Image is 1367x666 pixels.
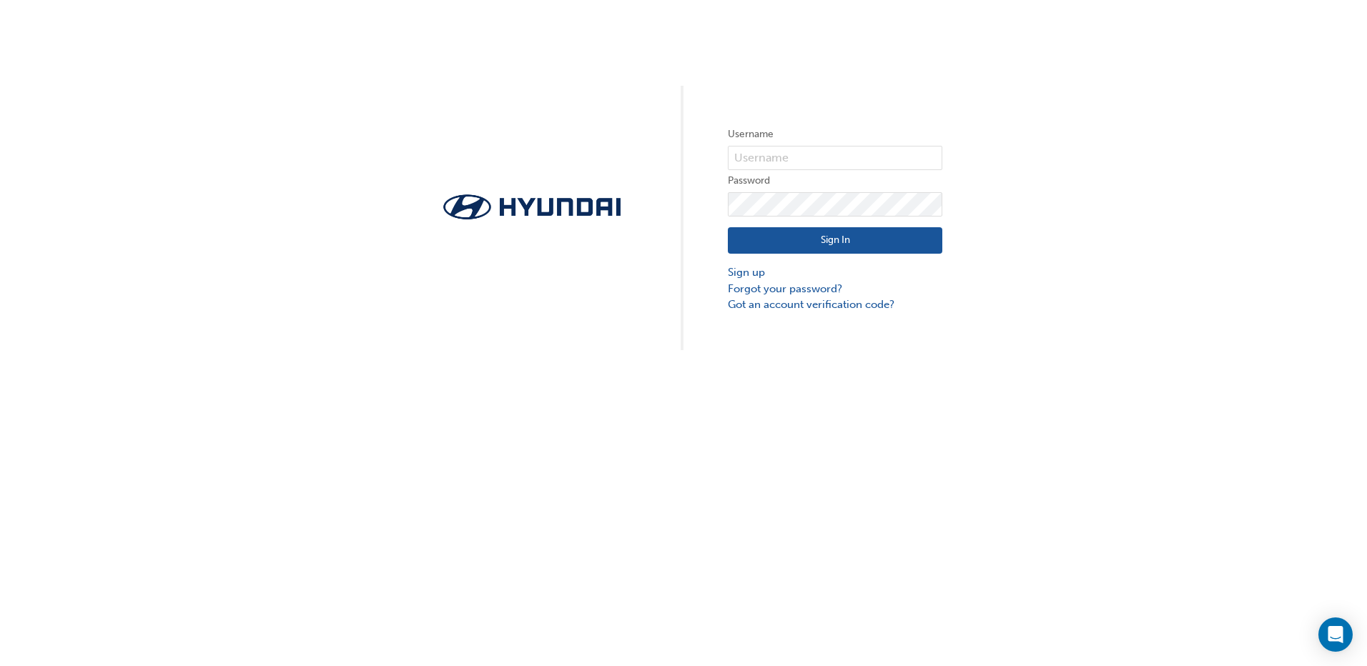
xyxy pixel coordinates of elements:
a: Got an account verification code? [728,297,942,313]
button: Sign In [728,227,942,254]
label: Username [728,126,942,143]
a: Forgot your password? [728,281,942,297]
div: Open Intercom Messenger [1318,617,1353,652]
input: Username [728,146,942,170]
a: Sign up [728,264,942,281]
img: Trak [425,190,639,224]
label: Password [728,172,942,189]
